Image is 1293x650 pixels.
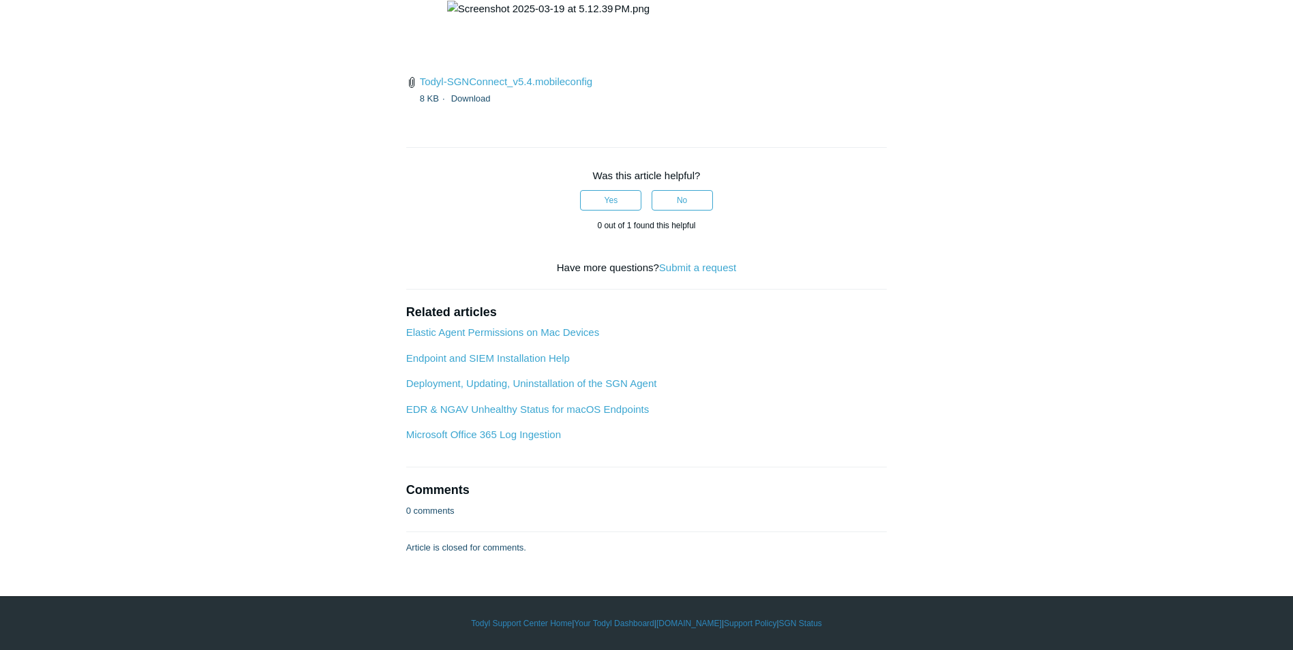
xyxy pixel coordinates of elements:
p: Article is closed for comments. [406,541,526,555]
a: Todyl Support Center Home [471,617,572,630]
h2: Comments [406,481,887,499]
span: Was this article helpful? [593,170,701,181]
h2: Related articles [406,303,887,322]
a: Download [451,93,491,104]
img: Screenshot 2025-03-19 at 5.12.39 PM.png [447,1,650,17]
a: [DOMAIN_NAME] [656,617,722,630]
div: Have more questions? [406,260,887,276]
a: EDR & NGAV Unhealthy Status for macOS Endpoints [406,403,650,415]
button: This article was not helpful [652,190,713,211]
div: | | | | [252,617,1042,630]
a: Deployment, Updating, Uninstallation of the SGN Agent [406,377,657,389]
a: SGN Status [779,617,822,630]
a: Submit a request [659,262,736,273]
a: Endpoint and SIEM Installation Help [406,352,570,364]
span: 8 KB [420,93,448,104]
a: Elastic Agent Permissions on Mac Devices [406,326,599,338]
span: 0 out of 1 found this helpful [597,221,695,230]
button: This article was helpful [580,190,641,211]
p: 0 comments [406,504,455,518]
a: Support Policy [724,617,776,630]
a: Todyl-SGNConnect_v5.4.mobileconfig [420,76,592,87]
a: Your Todyl Dashboard [574,617,654,630]
a: Microsoft Office 365 Log Ingestion [406,429,561,440]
